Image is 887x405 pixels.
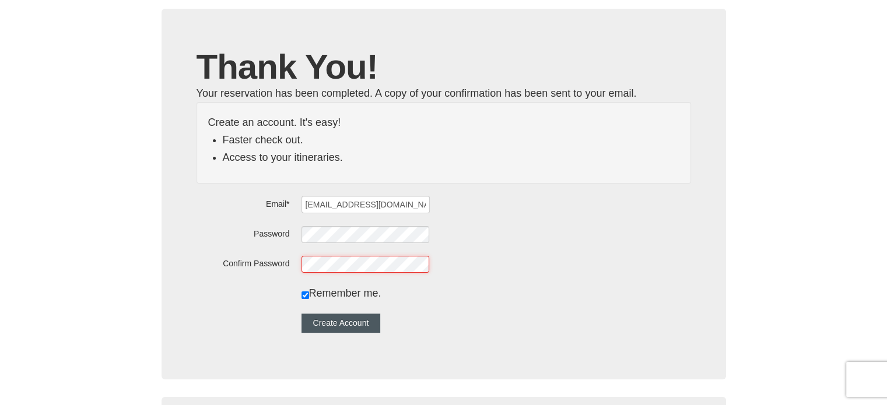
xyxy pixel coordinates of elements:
button: Create Account [301,314,381,332]
input: Email* [301,196,430,213]
div: Your reservation has been completed. A copy of your confirmation has been sent to your email. [197,84,691,102]
li: Faster check out. [223,131,679,149]
h1: Thank You! [197,50,691,84]
li: Access to your itineraries. [223,149,679,166]
label: Password [197,225,290,240]
label: Email* [197,195,290,210]
label: Confirm Password [197,255,290,269]
div: Remember me. [301,284,691,302]
div: Create an account. It's easy! [197,102,691,184]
